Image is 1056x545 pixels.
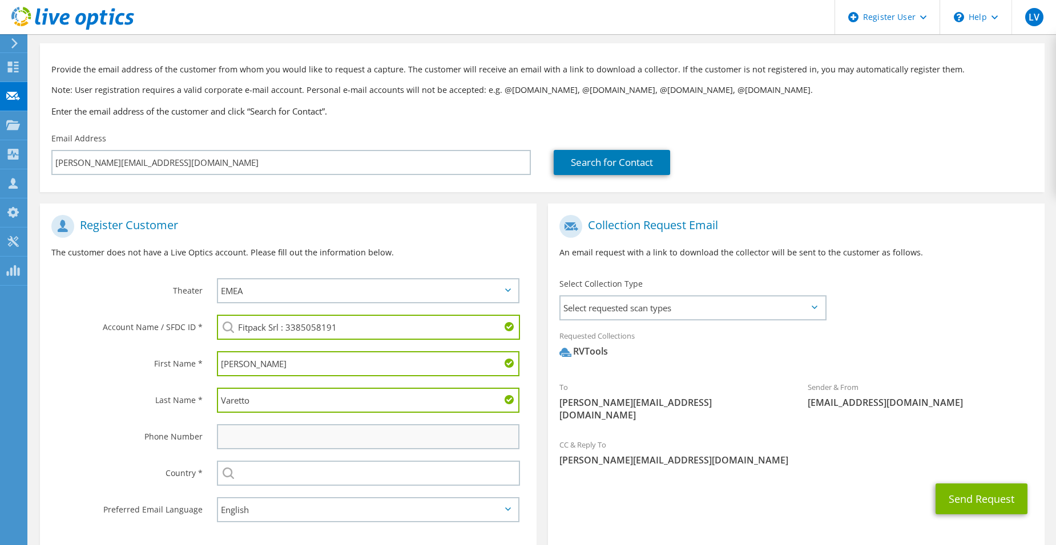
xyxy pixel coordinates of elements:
[559,246,1033,259] p: An email request with a link to download the collector will be sent to the customer as follows.
[51,278,203,296] label: Theater
[51,105,1033,117] h3: Enter the email address of the customer and click “Search for Contact”.
[559,396,785,421] span: [PERSON_NAME][EMAIL_ADDRESS][DOMAIN_NAME]
[51,461,203,479] label: Country *
[936,483,1027,514] button: Send Request
[559,278,643,290] label: Select Collection Type
[808,396,1033,409] span: [EMAIL_ADDRESS][DOMAIN_NAME]
[559,345,608,358] div: RVTools
[51,388,203,406] label: Last Name *
[51,133,106,144] label: Email Address
[548,324,1045,369] div: Requested Collections
[51,424,203,442] label: Phone Number
[51,315,203,333] label: Account Name / SFDC ID *
[561,296,825,319] span: Select requested scan types
[51,497,203,515] label: Preferred Email Language
[1025,8,1043,26] span: LV
[559,454,1033,466] span: [PERSON_NAME][EMAIL_ADDRESS][DOMAIN_NAME]
[559,215,1027,238] h1: Collection Request Email
[796,375,1045,414] div: Sender & From
[51,63,1033,76] p: Provide the email address of the customer from whom you would like to request a capture. The cust...
[548,375,796,427] div: To
[51,84,1033,96] p: Note: User registration requires a valid corporate e-mail account. Personal e-mail accounts will ...
[51,215,519,238] h1: Register Customer
[554,150,670,175] a: Search for Contact
[954,12,964,22] svg: \n
[51,351,203,369] label: First Name *
[548,433,1045,472] div: CC & Reply To
[51,246,525,259] p: The customer does not have a Live Optics account. Please fill out the information below.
